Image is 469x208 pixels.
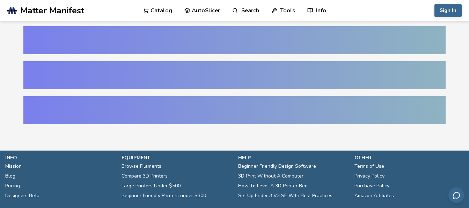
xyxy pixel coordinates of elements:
a: Mission [5,161,22,171]
a: Browse Filaments [122,161,161,171]
a: Set Up Ender 3 V3 SE With Best Practices [238,191,332,201]
a: Amazon Affiliates [354,191,394,201]
a: How To Level A 3D Printer Bed [238,181,308,191]
p: equipment [122,154,231,161]
a: 3D Print Without A Computer [238,171,303,181]
button: Sign In [434,4,462,17]
p: other [354,154,464,161]
span: Matter Manifest [20,6,84,15]
a: Privacy Policy [354,171,384,181]
a: Beginner Friendly Design Software [238,161,316,171]
a: Large Printers Under $500 [122,181,181,191]
a: Terms of Use [354,161,384,171]
a: Purchase Policy [354,181,389,191]
p: info [5,154,115,161]
a: Blog [5,171,15,181]
p: help [238,154,347,161]
button: Send feedback via email [448,187,464,203]
a: Beginner Friendly Printers under $300 [122,191,206,201]
a: Pricing [5,181,20,191]
a: Designers Beta [5,191,39,201]
a: Compare 3D Printers [122,171,168,181]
